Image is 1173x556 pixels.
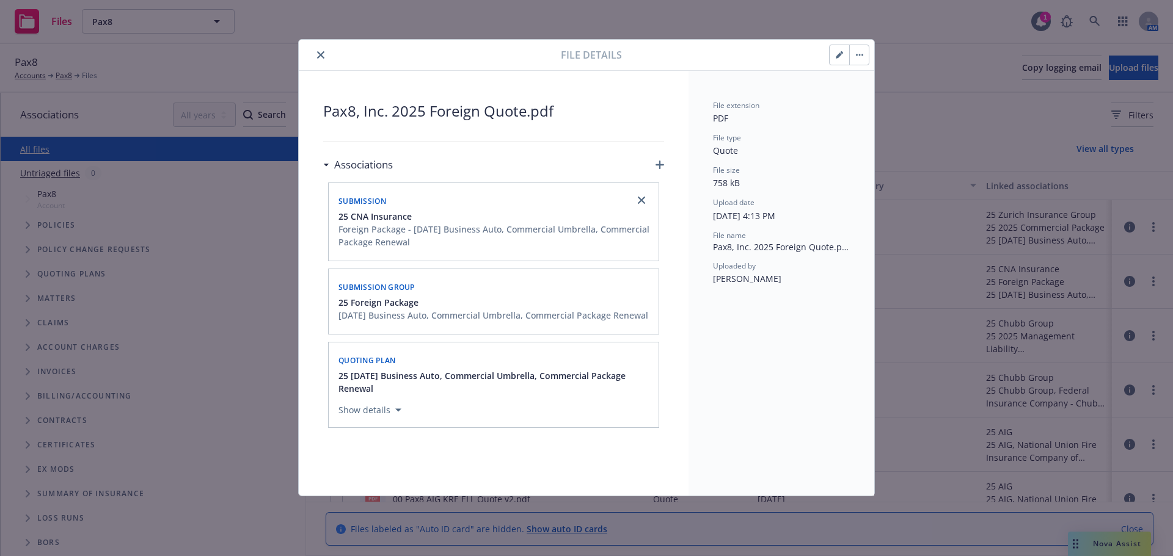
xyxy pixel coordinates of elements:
span: File size [713,165,740,175]
span: File details [561,48,622,62]
span: [PERSON_NAME] [713,273,781,284]
span: Pax8, Inc. 2025 Foreign Quote.pdf [713,240,850,253]
button: 25 CNA Insurance [338,210,651,223]
span: 25 Foreign Package [338,296,418,309]
span: Upload date [713,197,755,208]
button: close [313,48,328,62]
span: Uploaded by [713,261,756,271]
span: Quote [713,145,738,156]
div: Associations [323,157,393,173]
span: Quoting plan [338,355,396,366]
span: Submission [338,196,386,206]
button: Show details [334,403,406,417]
span: File name [713,230,746,240]
span: File type [713,132,741,143]
span: 25 CNA Insurance [338,210,412,223]
span: 758 kB [713,177,740,189]
button: 25 Foreign Package [338,296,648,309]
span: Pax8, Inc. 2025 Foreign Quote.pdf [323,100,664,122]
span: Submission group [338,282,415,292]
span: [DATE] 4:13 PM [713,210,775,222]
span: File extension [713,100,759,110]
h3: Associations [334,157,393,173]
span: PDF [713,112,728,124]
a: close [634,193,649,208]
div: [DATE] Business Auto, Commercial Umbrella, Commercial Package Renewal [338,309,648,322]
div: Foreign Package - [DATE] Business Auto, Commercial Umbrella, Commercial Package Renewal [338,223,651,248]
button: 25 [DATE] Business Auto, Commercial Umbrella, Commercial Package Renewal [338,369,651,395]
